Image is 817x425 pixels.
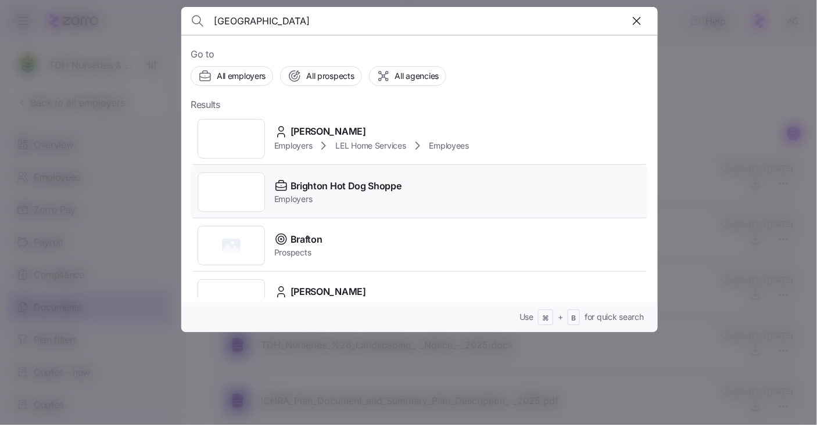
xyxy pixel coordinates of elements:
span: All prospects [306,70,354,82]
span: B [572,314,576,323]
span: [PERSON_NAME] [291,284,366,299]
span: Employers [274,193,402,205]
span: Prospects [274,247,322,258]
span: LEL Home Services [335,140,406,152]
button: All prospects [280,66,361,86]
span: All employers [217,70,266,82]
span: Employees [429,140,469,152]
span: ⌘ [542,314,549,323]
span: Employers [274,140,312,152]
span: for quick search [585,311,644,323]
button: All agencies [369,66,447,86]
span: Brafton [291,232,322,247]
span: [PERSON_NAME] [291,124,366,139]
span: + [558,311,563,323]
span: Go to [191,47,648,62]
span: Use [519,311,533,323]
button: All employers [191,66,273,86]
span: All agencies [395,70,439,82]
span: Brighton Hot Dog Shoppe [291,179,402,193]
span: Results [191,98,220,112]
